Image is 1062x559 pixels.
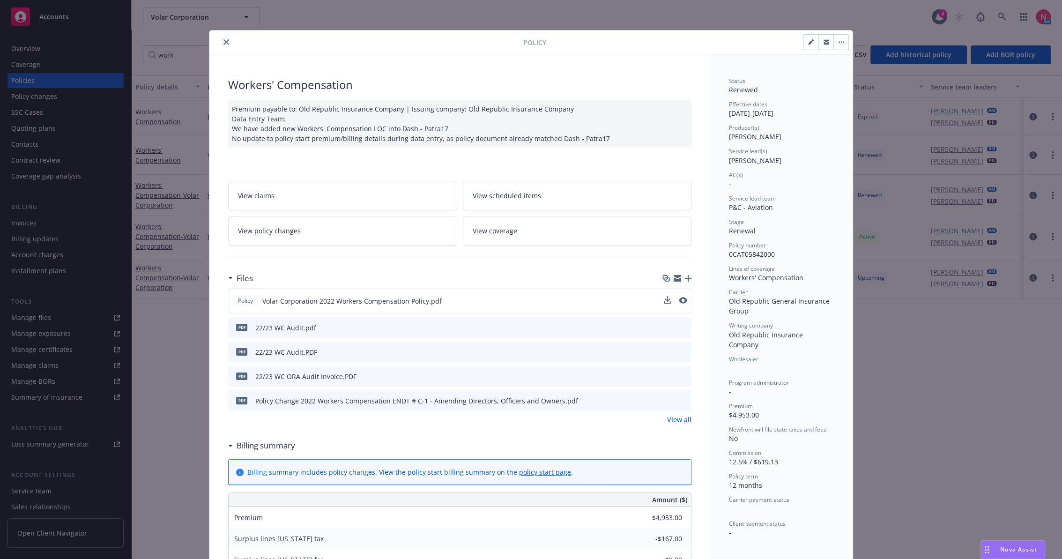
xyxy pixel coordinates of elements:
[228,100,691,147] div: Premium payable to: Old Republic Insurance Company | Issuing company: Old Republic Insurance Comp...
[473,226,517,236] span: View coverage
[729,457,778,466] span: 12.5% / $619.13
[729,156,781,165] span: [PERSON_NAME]
[729,171,743,179] span: AC(s)
[729,379,789,387] span: Program administrator
[667,415,691,425] a: View all
[729,387,731,396] span: -
[255,347,317,357] div: 22/23 WC Audit.PDF
[729,449,761,457] span: Commission
[236,373,247,380] span: PDF
[627,511,688,525] input: 0.00
[664,323,672,333] button: download file
[228,181,457,210] a: View claims
[679,396,688,406] button: preview file
[523,37,546,47] span: Policy
[729,410,759,419] span: $4,953.00
[234,513,263,522] span: Premium
[729,496,789,504] span: Carrier payment status
[236,324,247,331] span: pdf
[980,540,1045,559] button: Nova Assist
[729,472,758,480] span: Policy term
[729,425,826,433] span: Newfront will file state taxes and fees
[255,396,578,406] div: Policy Change 2022 Workers Compensation ENDT # C-1 - Amending Directors, Officers and Owners.pdf
[679,297,687,304] button: preview file
[463,216,692,246] a: View coverage
[981,541,993,559] div: Drag to move
[228,77,691,93] div: Workers' Compensation
[255,372,356,381] div: 22/23 WC ORA Audit Invoice.PDF
[679,323,688,333] button: preview file
[729,355,758,363] span: Wholesaler
[236,348,247,355] span: PDF
[228,440,295,452] div: Billing summary
[238,226,301,236] span: View policy changes
[679,296,687,306] button: preview file
[729,520,786,528] span: Client payment status
[1000,545,1037,553] span: Nova Assist
[519,468,571,477] a: policy start page
[652,495,687,505] span: Amount ($)
[729,179,731,188] span: -
[664,396,672,406] button: download file
[729,434,738,443] span: No
[664,296,671,304] button: download file
[262,296,442,306] span: Volar Corporation 2022 Workers Compensation Policy.pdf
[234,534,324,543] span: Surplus lines [US_STATE] tax
[729,132,781,141] span: [PERSON_NAME]
[463,181,692,210] a: View scheduled items
[729,226,756,235] span: Renewal
[729,402,753,410] span: Premium
[237,272,253,284] h3: Files
[729,528,731,537] span: -
[228,272,253,284] div: Files
[236,397,247,404] span: pdf
[473,191,541,201] span: View scheduled items
[679,372,688,381] button: preview file
[729,481,762,490] span: 12 months
[664,347,672,357] button: download file
[729,321,773,329] span: Writing company
[729,241,766,249] span: Policy number
[664,296,671,306] button: download file
[627,532,688,546] input: 0.00
[729,250,775,259] span: 0CAT05842000
[729,218,744,226] span: Stage
[221,37,232,48] button: close
[729,330,805,349] span: Old Republic Insurance Company
[238,191,275,201] span: View claims
[679,347,688,357] button: preview file
[729,194,776,202] span: Service lead team
[729,203,773,212] span: P&C - Aviation
[729,100,767,108] span: Effective dates
[729,505,731,514] span: -
[729,124,759,132] span: Producer(s)
[729,77,745,85] span: Status
[237,440,295,452] h3: Billing summary
[236,297,255,305] span: Policy
[255,323,316,333] div: 22/23 WC Audit.pdf
[729,364,731,373] span: -
[729,265,775,273] span: Lines of coverage
[729,288,748,296] span: Carrier
[729,100,834,118] div: [DATE] - [DATE]
[664,372,672,381] button: download file
[729,147,767,155] span: Service lead(s)
[729,85,758,94] span: Renewed
[729,297,832,315] span: Old Republic General Insurance Group
[729,273,803,282] span: Workers' Compensation
[247,467,573,477] div: Billing summary includes policy changes. View the policy start billing summary on the .
[228,216,457,246] a: View policy changes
